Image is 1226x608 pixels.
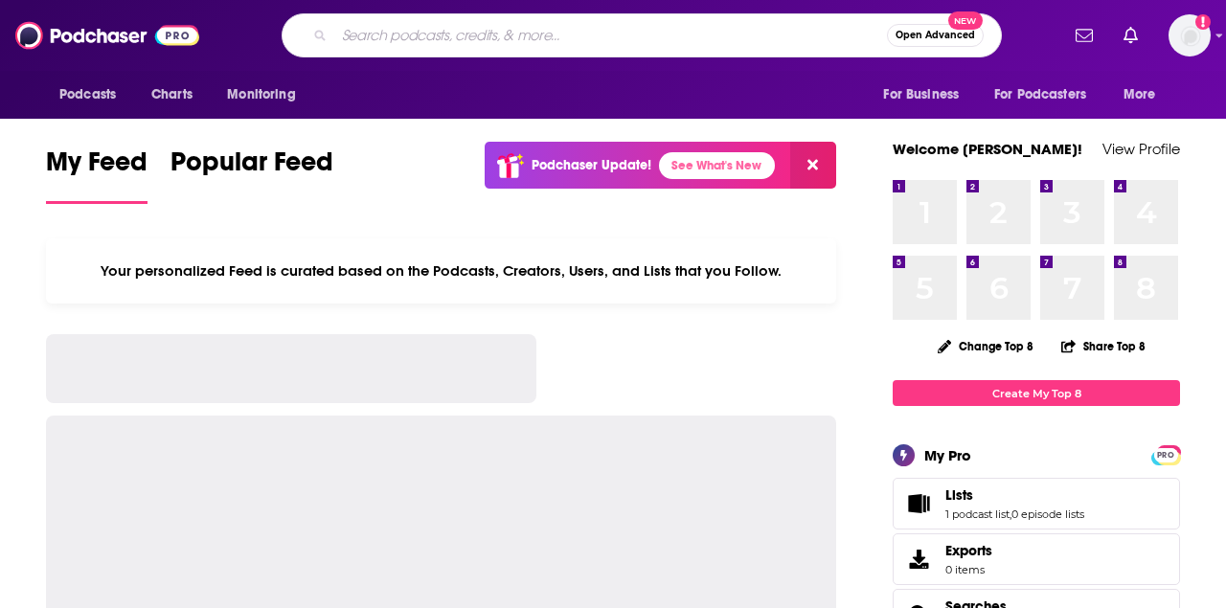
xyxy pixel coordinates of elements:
[170,146,333,190] span: Popular Feed
[1154,447,1177,462] a: PRO
[1116,19,1146,52] a: Show notifications dropdown
[945,507,1010,521] a: 1 podcast list
[893,380,1180,406] a: Create My Top 8
[46,146,148,190] span: My Feed
[1068,19,1101,52] a: Show notifications dropdown
[982,77,1114,113] button: open menu
[532,157,651,173] p: Podchaser Update!
[59,81,116,108] span: Podcasts
[227,81,295,108] span: Monitoring
[46,238,836,304] div: Your personalized Feed is curated based on the Podcasts, Creators, Users, and Lists that you Follow.
[659,152,775,179] a: See What's New
[282,13,1002,57] div: Search podcasts, credits, & more...
[1102,140,1180,158] a: View Profile
[139,77,204,113] a: Charts
[948,11,983,30] span: New
[945,486,1084,504] a: Lists
[1195,14,1211,30] svg: Add a profile image
[1010,507,1011,521] span: ,
[893,140,1082,158] a: Welcome [PERSON_NAME]!
[945,542,992,559] span: Exports
[883,81,959,108] span: For Business
[1110,77,1180,113] button: open menu
[170,146,333,204] a: Popular Feed
[945,486,973,504] span: Lists
[15,17,199,54] img: Podchaser - Follow, Share and Rate Podcasts
[945,563,992,576] span: 0 items
[46,77,141,113] button: open menu
[1169,14,1211,56] button: Show profile menu
[870,77,983,113] button: open menu
[214,77,320,113] button: open menu
[899,490,938,517] a: Lists
[994,81,1086,108] span: For Podcasters
[1124,81,1156,108] span: More
[46,146,148,204] a: My Feed
[1154,448,1177,462] span: PRO
[887,24,984,47] button: Open AdvancedNew
[1169,14,1211,56] span: Logged in as amandalamPR
[1060,327,1147,365] button: Share Top 8
[893,533,1180,585] a: Exports
[334,20,887,51] input: Search podcasts, credits, & more...
[896,31,975,40] span: Open Advanced
[1169,14,1211,56] img: User Profile
[926,334,1045,358] button: Change Top 8
[924,446,971,464] div: My Pro
[899,546,938,573] span: Exports
[151,81,193,108] span: Charts
[893,478,1180,529] span: Lists
[1011,507,1084,521] a: 0 episode lists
